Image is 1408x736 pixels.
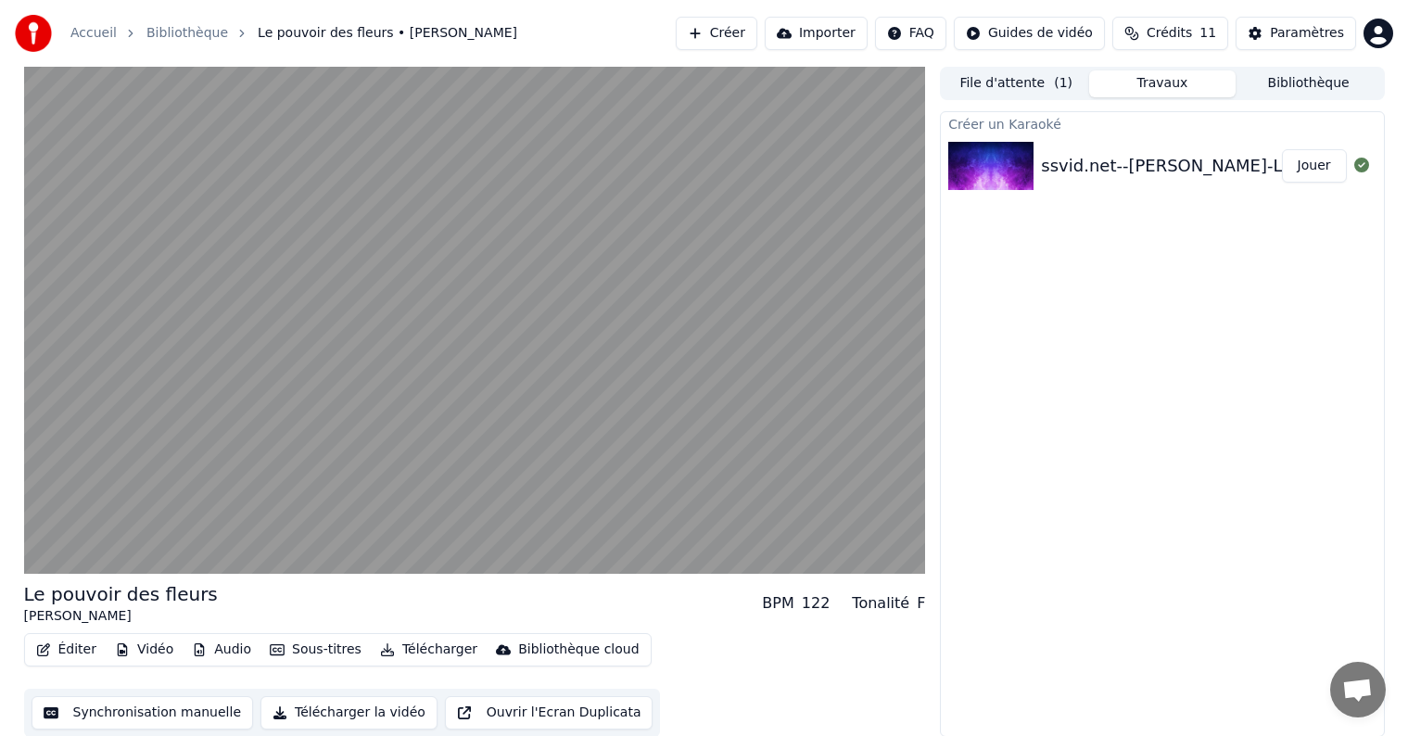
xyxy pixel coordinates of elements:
[184,637,259,663] button: Audio
[676,17,757,50] button: Créer
[1270,24,1344,43] div: Paramètres
[70,24,117,43] a: Accueil
[943,70,1089,97] button: File d'attente
[29,637,104,663] button: Éditer
[24,581,218,607] div: Le pouvoir des fleurs
[1112,17,1228,50] button: Crédits11
[445,696,653,730] button: Ouvrir l'Ecran Duplicata
[1054,74,1072,93] span: ( 1 )
[15,15,52,52] img: youka
[262,637,369,663] button: Sous-titres
[1282,149,1347,183] button: Jouer
[24,607,218,626] div: [PERSON_NAME]
[917,592,925,615] div: F
[1199,24,1216,43] span: 11
[1089,70,1236,97] button: Travaux
[802,592,831,615] div: 122
[954,17,1105,50] button: Guides de vidéo
[852,592,909,615] div: Tonalité
[1236,70,1382,97] button: Bibliothèque
[258,24,517,43] span: Le pouvoir des fleurs • [PERSON_NAME]
[373,637,485,663] button: Télécharger
[941,112,1383,134] div: Créer un Karaoké
[875,17,946,50] button: FAQ
[762,592,793,615] div: BPM
[518,641,639,659] div: Bibliothèque cloud
[32,696,254,730] button: Synchronisation manuelle
[70,24,517,43] nav: breadcrumb
[1236,17,1356,50] button: Paramètres
[108,637,181,663] button: Vidéo
[765,17,868,50] button: Importer
[146,24,228,43] a: Bibliothèque
[1147,24,1192,43] span: Crédits
[260,696,438,730] button: Télécharger la vidéo
[1330,662,1386,717] a: Ouvrir le chat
